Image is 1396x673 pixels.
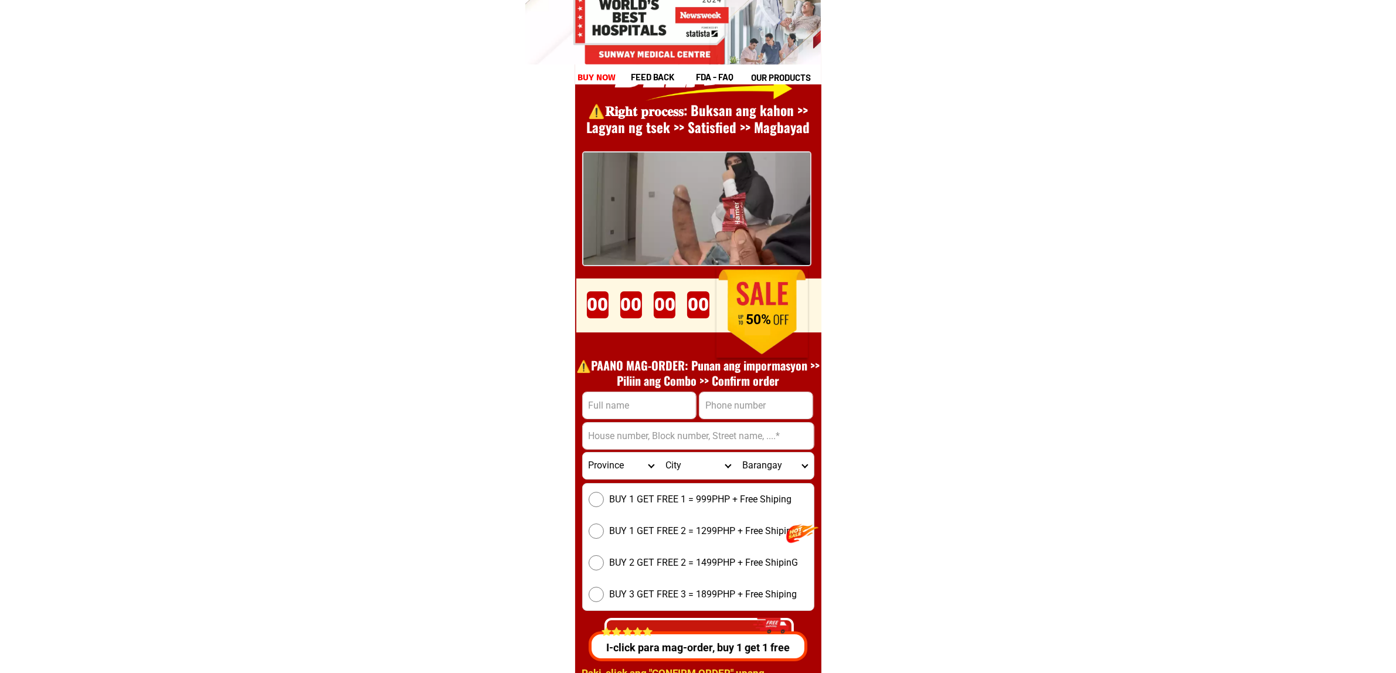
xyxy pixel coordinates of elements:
[578,71,616,84] h1: buy now
[660,453,736,479] select: Select district
[617,272,802,323] h1: ORDER DITO
[589,587,604,602] input: BUY 3 GET FREE 3 = 1899PHP + Free Shiping
[586,640,811,655] p: I-click para mag-order, buy 1 get 1 free
[729,312,788,328] h1: 50%
[570,358,826,388] h1: ⚠️️PAANO MAG-ORDER: Punan ang impormasyon >> Piliin ang Combo >> Confirm order
[583,392,696,419] input: Input full_name
[696,70,762,84] h1: fda - FAQ
[631,70,694,84] h1: feed back
[589,555,604,570] input: BUY 2 GET FREE 2 = 1499PHP + Free ShipinG
[736,453,813,479] select: Select commune
[589,524,604,539] input: BUY 1 GET FREE 2 = 1299PHP + Free Shiping
[610,524,797,538] span: BUY 1 GET FREE 2 = 1299PHP + Free Shiping
[610,556,799,570] span: BUY 2 GET FREE 2 = 1499PHP + Free ShipinG
[589,492,604,507] input: BUY 1 GET FREE 1 = 999PHP + Free Shiping
[699,392,813,419] input: Input phone_number
[570,102,826,137] h1: ⚠️️𝐑𝐢𝐠𝐡𝐭 𝐩𝐫𝐨𝐜𝐞𝐬𝐬: Buksan ang kahon >> Lagyan ng tsek >> Satisfied >> Magbayad
[583,453,660,479] select: Select province
[751,71,820,84] h1: our products
[610,492,792,507] span: BUY 1 GET FREE 1 = 999PHP + Free Shiping
[583,423,814,449] input: Input address
[610,587,797,601] span: BUY 3 GET FREE 3 = 1899PHP + Free Shiping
